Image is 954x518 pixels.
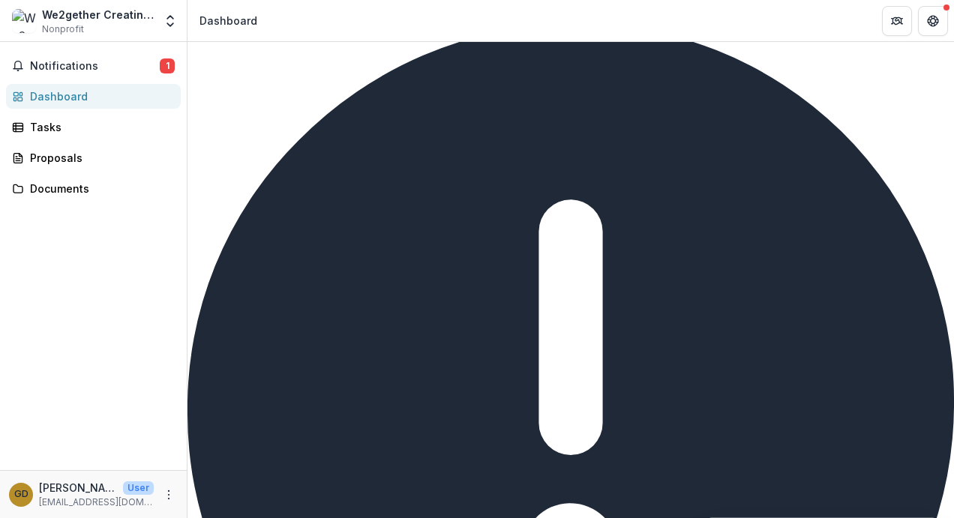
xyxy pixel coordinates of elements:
[39,496,154,509] p: [EMAIL_ADDRESS][DOMAIN_NAME]
[882,6,912,36] button: Partners
[30,88,169,104] div: Dashboard
[30,181,169,196] div: Documents
[14,490,28,499] div: Gloria Dickerson
[6,176,181,201] a: Documents
[123,481,154,495] p: User
[918,6,948,36] button: Get Help
[199,13,257,28] div: Dashboard
[193,10,263,31] nav: breadcrumb
[160,6,181,36] button: Open entity switcher
[39,480,117,496] p: [PERSON_NAME]
[30,60,160,73] span: Notifications
[6,84,181,109] a: Dashboard
[42,7,154,22] div: We2gether Creating Change
[6,115,181,139] a: Tasks
[6,54,181,78] button: Notifications1
[30,150,169,166] div: Proposals
[160,58,175,73] span: 1
[42,22,84,36] span: Nonprofit
[6,145,181,170] a: Proposals
[12,9,36,33] img: We2gether Creating Change
[160,486,178,504] button: More
[30,119,169,135] div: Tasks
